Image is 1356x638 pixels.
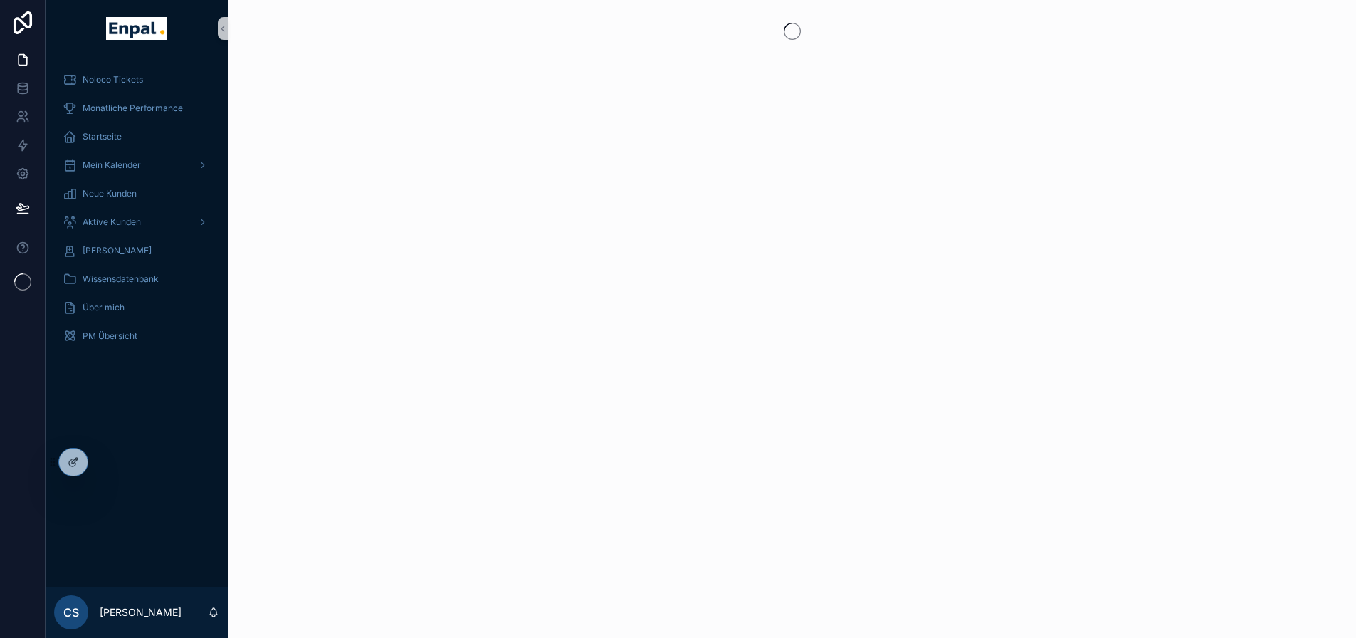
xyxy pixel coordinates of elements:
[54,323,219,349] a: PM Übersicht
[83,273,159,285] span: Wissensdatenbank
[54,295,219,320] a: Über mich
[54,266,219,292] a: Wissensdatenbank
[106,17,167,40] img: App logo
[83,131,122,142] span: Startseite
[83,103,183,114] span: Monatliche Performance
[83,330,137,342] span: PM Übersicht
[100,605,182,619] p: [PERSON_NAME]
[54,95,219,121] a: Monatliche Performance
[83,302,125,313] span: Über mich
[83,188,137,199] span: Neue Kunden
[83,159,141,171] span: Mein Kalender
[46,57,228,367] div: scrollable content
[83,74,143,85] span: Noloco Tickets
[63,604,79,621] span: CS
[54,209,219,235] a: Aktive Kunden
[54,152,219,178] a: Mein Kalender
[54,238,219,263] a: [PERSON_NAME]
[83,216,141,228] span: Aktive Kunden
[54,181,219,206] a: Neue Kunden
[83,245,152,256] span: [PERSON_NAME]
[54,124,219,150] a: Startseite
[54,67,219,93] a: Noloco Tickets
